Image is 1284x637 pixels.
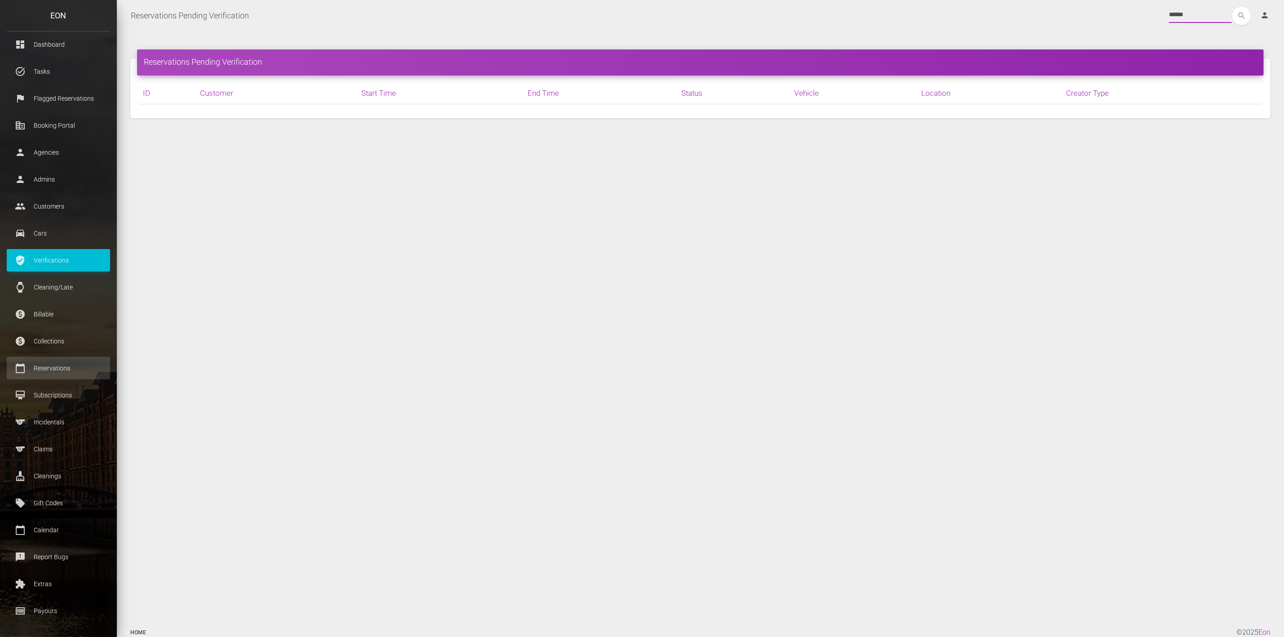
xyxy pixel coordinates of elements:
a: Eon [1258,628,1271,637]
th: Start Time [358,82,524,104]
a: person Admins [7,168,110,191]
p: Flagged Reservations [13,92,103,105]
a: card_membership Subscriptions [7,384,110,406]
th: ID [139,82,196,104]
a: sports Incidentals [7,411,110,433]
p: Booking Portal [13,119,103,132]
p: Payouts [13,604,103,618]
p: Tasks [13,65,103,78]
a: extension Extras [7,573,110,595]
p: Cars [13,227,103,240]
a: people Customers [7,195,110,218]
th: Location [918,82,1063,104]
p: Verifications [13,254,103,267]
a: paid Billable [7,303,110,325]
p: Extras [13,577,103,591]
p: Admins [13,173,103,186]
a: flag Flagged Reservations [7,87,110,110]
a: money Payouts [7,600,110,622]
th: Vehicle [791,82,918,104]
p: Agencies [13,146,103,159]
p: Billable [13,307,103,321]
h4: Reservations Pending Verification [144,56,1257,67]
th: Status [678,82,791,104]
a: Reservations Pending Verification [131,4,249,27]
a: task_alt Tasks [7,60,110,83]
p: Cleanings [13,469,103,483]
a: drive_eta Cars [7,222,110,245]
p: Dashboard [13,38,103,51]
th: Creator Type [1063,82,1262,104]
a: corporate_fare Booking Portal [7,114,110,137]
a: person [1253,7,1277,25]
a: paid Collections [7,330,110,352]
a: verified_user Verifications [7,249,110,272]
p: Calendar [13,523,103,537]
p: Customers [13,200,103,213]
p: Reservations [13,361,103,375]
p: Report Bugs [13,550,103,564]
p: Claims [13,442,103,456]
a: local_offer Gift Codes [7,492,110,514]
p: Gift Codes [13,496,103,510]
a: person Agencies [7,141,110,164]
th: End Time [524,82,678,104]
th: Customer [196,82,357,104]
a: calendar_today Calendar [7,519,110,541]
i: person [1260,11,1269,20]
a: sports Claims [7,438,110,460]
p: Cleaning/Late [13,281,103,294]
a: feedback Report Bugs [7,546,110,568]
a: calendar_today Reservations [7,357,110,379]
a: cleaning_services Cleanings [7,465,110,487]
p: Incidentals [13,415,103,429]
button: search [1232,7,1251,25]
p: Collections [13,334,103,348]
p: Subscriptions [13,388,103,402]
a: watch Cleaning/Late [7,276,110,298]
a: dashboard Dashboard [7,33,110,56]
